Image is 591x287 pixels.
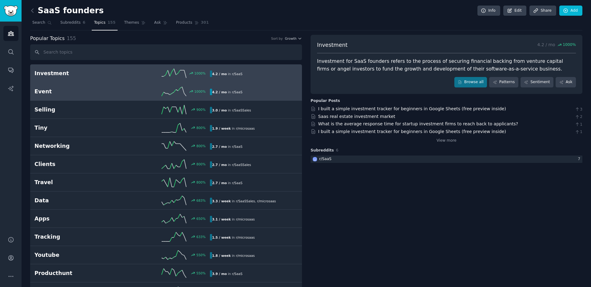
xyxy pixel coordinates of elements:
[196,235,206,239] div: 633 %
[285,36,296,41] span: Growth
[196,144,206,148] div: 800 %
[212,108,227,112] b: 3.0 / mo
[232,272,242,276] span: r/ SaaS
[311,148,334,153] span: Subreddits
[232,90,242,94] span: r/ SaaS
[578,156,582,162] div: 7
[34,197,122,204] h2: Data
[436,138,456,143] a: View more
[318,106,506,111] a: I built a simple investment tracker for beginners in Google Sheets (free preview inside)
[210,89,245,95] div: in
[30,83,302,101] a: Event1000%4.2 / moin r/SaaS
[124,20,139,26] span: Themes
[210,270,245,277] div: in
[336,148,339,152] span: 6
[196,180,206,184] div: 800 %
[212,217,231,221] b: 3.1 / week
[210,71,245,77] div: in
[34,215,122,223] h2: Apps
[575,107,582,112] span: 3
[212,163,227,167] b: 2.7 / mo
[236,217,255,221] span: r/ microsaas
[30,119,302,137] a: Tiny800%1.9 / weekin r/microsaas
[529,6,556,16] a: Share
[32,20,45,26] span: Search
[317,58,576,73] div: Investment for SaaS founders refers to the process of securing financial backing from venture cap...
[212,90,227,94] b: 4.2 / mo
[196,271,206,275] div: 550 %
[92,18,118,30] a: Topics155
[34,160,122,168] h2: Clients
[556,77,576,87] a: Ask
[34,106,122,114] h2: Selling
[537,41,576,49] p: 4.2 / mo
[174,18,211,30] a: Products301
[122,18,148,30] a: Themes
[176,20,192,26] span: Products
[210,161,253,168] div: in
[152,18,170,30] a: Ask
[34,179,122,186] h2: Travel
[212,272,227,276] b: 3.9 / mo
[196,162,206,166] div: 800 %
[210,252,257,259] div: in
[521,77,553,87] a: Sentiment
[477,6,500,16] a: Info
[311,156,582,163] a: SaaSr/SaaS7
[232,108,251,112] span: r/ SaaSSales
[236,254,255,257] span: r/ microsaas
[194,71,206,75] div: 1000 %
[154,20,161,26] span: Ask
[210,234,257,241] div: in
[232,181,242,185] span: r/ SaaS
[311,98,340,104] div: Popular Posts
[236,236,255,239] span: r/ microsaas
[257,199,276,203] span: r/ microsaas
[317,41,348,49] span: Investment
[196,253,206,257] div: 550 %
[34,251,122,259] h2: Youtube
[575,129,582,135] span: 1
[212,145,227,148] b: 2.7 / mo
[318,121,518,126] a: What is the average response time for startup investment firms to reach back to applicants?
[108,20,116,26] span: 155
[30,228,302,246] a: Tracking633%1.5 / weekin r/microsaas
[34,124,122,132] h2: Tiny
[30,155,302,173] a: Clients800%2.7 / moin r/SaaSSales
[34,88,122,95] h2: Event
[30,35,65,42] span: Popular Topics
[196,198,206,203] div: 683 %
[30,44,302,60] input: Search topics
[210,198,278,204] div: in
[313,157,317,161] img: SaaS
[30,137,302,155] a: Networking800%2.7 / moin r/SaaS
[212,254,231,257] b: 1.8 / week
[236,127,255,130] span: r/ microsaas
[210,125,257,131] div: in
[30,101,302,119] a: Selling900%3.0 / moin r/SaaSSales
[255,199,256,203] span: ,
[210,180,245,186] div: in
[212,199,231,203] b: 3.3 / week
[575,122,582,127] span: 1
[563,42,576,48] span: 1000 %
[454,77,487,87] a: Browse all
[318,129,506,134] a: I built a simple investment tracker for beginners in Google Sheets (free preview inside)
[210,216,257,222] div: in
[285,36,302,41] button: Growth
[212,72,227,76] b: 4.2 / mo
[201,20,209,26] span: 301
[212,127,231,130] b: 1.9 / week
[212,181,227,185] b: 2.7 / mo
[34,233,122,241] h2: Tracking
[30,173,302,192] a: Travel800%2.7 / moin r/SaaS
[212,236,231,239] b: 1.5 / week
[34,70,122,77] h2: Investment
[30,246,302,264] a: Youtube550%1.8 / weekin r/microsaas
[30,210,302,228] a: Apps650%3.1 / weekin r/microsaas
[34,269,122,277] h2: Producthunt
[232,145,242,148] span: r/ SaaS
[4,6,18,16] img: GummySearch logo
[559,6,582,16] a: Add
[194,89,206,94] div: 1000 %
